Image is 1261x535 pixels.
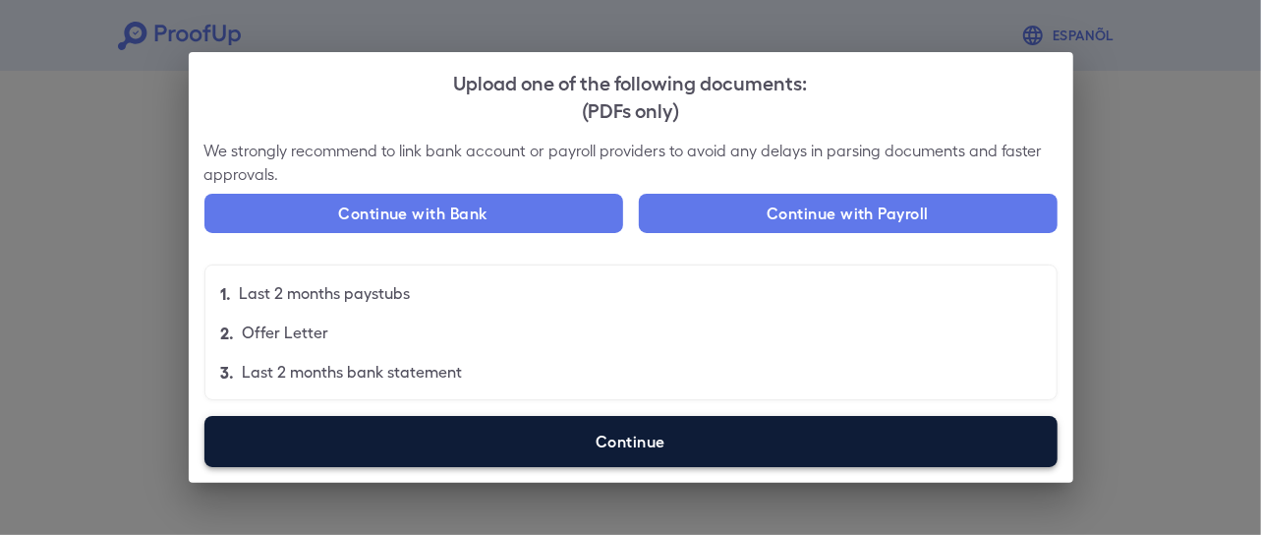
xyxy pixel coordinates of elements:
[243,321,329,344] p: Offer Letter
[243,360,463,384] p: Last 2 months bank statement
[639,194,1058,233] button: Continue with Payroll
[240,281,411,305] p: Last 2 months paystubs
[204,416,1058,467] label: Continue
[204,95,1058,123] div: (PDFs only)
[221,281,232,305] p: 1.
[204,194,623,233] button: Continue with Bank
[204,139,1058,186] p: We strongly recommend to link bank account or payroll providers to avoid any delays in parsing do...
[221,321,235,344] p: 2.
[189,52,1073,139] h2: Upload one of the following documents:
[221,360,235,384] p: 3.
